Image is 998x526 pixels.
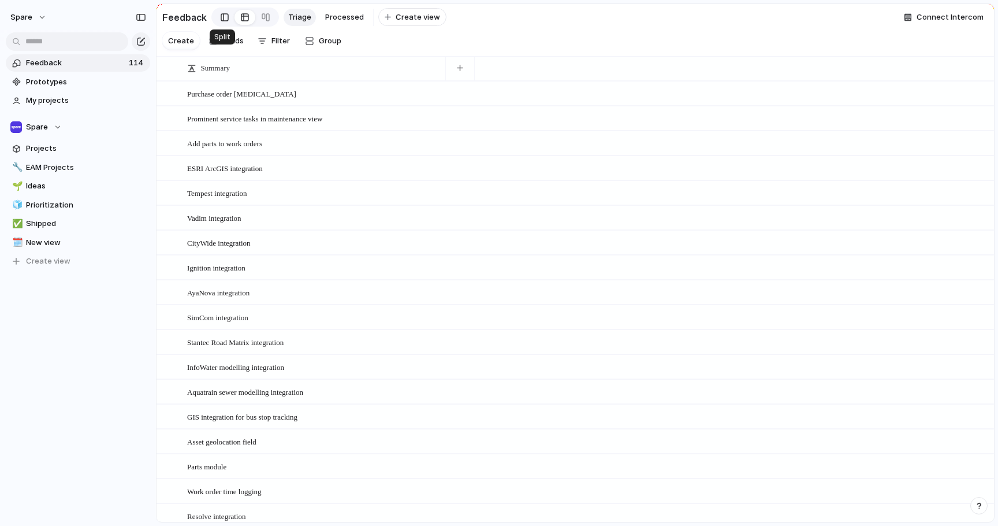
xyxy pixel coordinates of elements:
button: ✅ [10,218,22,229]
button: Spare [5,8,53,27]
span: Tempest integration [187,189,247,198]
span: Parts module [187,462,226,471]
span: SimCom integration [187,313,248,322]
span: My projects [26,95,146,106]
a: Processed [321,9,368,26]
button: Fields [204,32,248,50]
span: Group [319,35,341,47]
a: My projects [6,92,150,109]
span: Aquatrain sewer modelling integration [187,388,303,397]
div: 🔧 [12,161,20,174]
a: Triage [284,9,316,26]
span: Feedback [26,57,125,69]
div: Split [210,29,235,45]
span: Ignition integration [187,264,245,272]
span: Triage [288,12,311,23]
span: Create [168,35,194,47]
h2: Feedback [162,10,207,24]
span: Asset geolocation field [187,438,256,446]
span: Create view [396,12,440,23]
button: Spare [6,118,150,136]
span: GIS integration for bus stop tracking [187,413,297,421]
button: 🌱 [10,180,22,192]
span: Stantec Road Matrix integration [187,338,284,347]
button: Create view [6,253,150,270]
a: Prototypes [6,73,150,91]
a: 🧊Prioritization [6,197,150,214]
a: Projects [6,140,150,157]
span: Prioritization [26,199,146,211]
button: 🗓️ [10,237,22,249]
span: Ideas [26,180,146,192]
span: Spare [26,121,48,133]
span: 114 [129,57,146,69]
div: 🌱 [12,180,20,193]
div: 🗓️ [12,236,20,249]
span: Connect Intercom [917,12,984,23]
span: Purchase order [MEDICAL_DATA] [187,90,296,98]
a: ✅Shipped [6,215,150,232]
a: 🔧EAM Projects [6,159,150,176]
button: Filter [253,32,295,50]
span: CityWide integration [187,239,251,247]
button: 🔧 [10,162,22,173]
a: 🗓️New view [6,234,150,251]
span: ESRI ArcGIS integration [187,164,263,173]
a: 🌱Ideas [6,177,150,195]
span: AyaNova integration [187,288,249,297]
div: 🧊 [12,198,20,212]
button: Group [299,32,347,50]
span: Add parts to work orders [187,139,262,148]
span: Prototypes [26,76,146,88]
span: Summary [201,62,230,74]
span: Create view [26,255,70,267]
span: Filter [271,35,290,47]
span: InfoWater modelling integration [187,363,284,372]
span: EAM Projects [26,162,146,173]
span: Work order time logging [187,487,262,496]
a: Feedback114 [6,54,150,72]
span: New view [26,237,146,249]
span: Spare [10,12,32,23]
span: Processed [325,12,364,23]
span: Projects [26,143,146,154]
button: Connect Intercom [899,9,988,26]
button: Create [162,32,200,50]
button: Create view [378,8,446,27]
span: Prominent service tasks in maintenance view [187,114,322,123]
span: Vadim integration [187,214,241,223]
span: Shipped [26,218,146,229]
span: Resolve integration [187,512,245,521]
button: 🧊 [10,199,22,211]
div: ✅ [12,217,20,231]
